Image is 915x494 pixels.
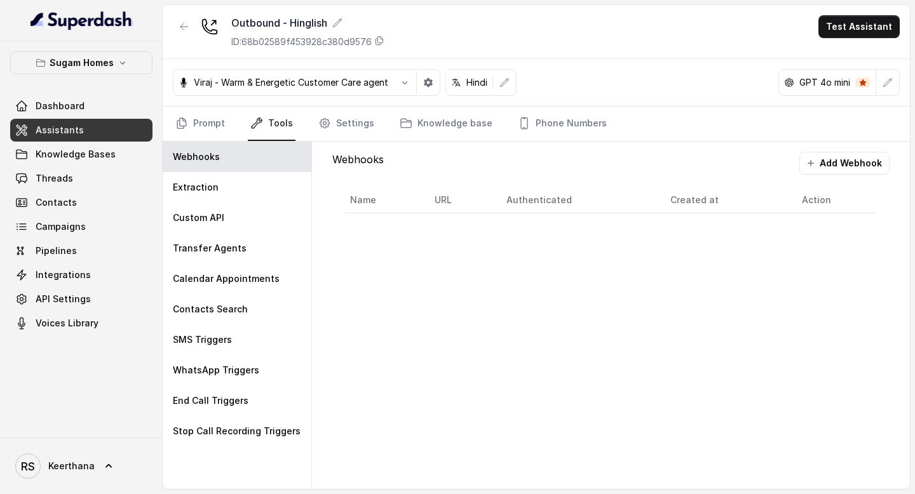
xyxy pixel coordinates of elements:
p: End Call Triggers [173,394,248,407]
p: Transfer Agents [173,242,247,255]
p: Stop Call Recording Triggers [173,425,301,437]
span: Voices Library [36,317,98,330]
span: Pipelines [36,244,77,257]
button: Test Assistant [818,15,900,38]
a: Voices Library [10,312,152,335]
a: Knowledge Bases [10,143,152,166]
a: Threads [10,167,152,190]
button: Add Webhook [799,152,890,175]
a: Tools [248,107,295,141]
nav: Tabs [173,107,900,141]
th: Created at [660,187,792,213]
a: API Settings [10,288,152,310]
th: Authenticated [496,187,661,213]
p: Webhooks [332,152,384,175]
p: Custom API [173,211,224,224]
p: SMS Triggers [173,333,232,346]
p: Viraj - Warm & Energetic Customer Care agent [194,76,388,89]
span: API Settings [36,293,91,305]
svg: openai logo [784,77,794,88]
span: Contacts [36,196,77,209]
p: WhatsApp Triggers [173,364,259,377]
span: Integrations [36,269,91,281]
th: Name [345,187,424,213]
p: Webhooks [173,150,220,163]
a: Pipelines [10,239,152,262]
p: Extraction [173,181,219,194]
img: light.svg [30,10,133,30]
p: Calendar Appointments [173,272,280,285]
button: Sugam Homes [10,51,152,74]
a: Campaigns [10,215,152,238]
span: Knowledge Bases [36,148,116,161]
span: Dashboard [36,100,85,112]
a: Dashboard [10,95,152,117]
div: Outbound - Hinglish [231,15,384,30]
span: Keerthana [48,460,95,472]
a: Keerthana [10,448,152,484]
span: Campaigns [36,220,86,233]
p: Sugam Homes [50,55,114,70]
a: Prompt [173,107,227,141]
th: Action [792,187,877,213]
span: Assistants [36,124,84,137]
th: URL [424,187,496,213]
a: Settings [316,107,377,141]
span: Threads [36,172,73,185]
p: ID: 68b02589f453928c380d9576 [231,36,372,48]
p: GPT 4o mini [799,76,850,89]
a: Knowledge base [397,107,495,141]
a: Assistants [10,119,152,142]
p: Hindi [466,76,487,89]
a: Contacts [10,191,152,214]
a: Integrations [10,264,152,286]
a: Phone Numbers [515,107,609,141]
text: RS [21,460,35,473]
p: Contacts Search [173,303,248,316]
